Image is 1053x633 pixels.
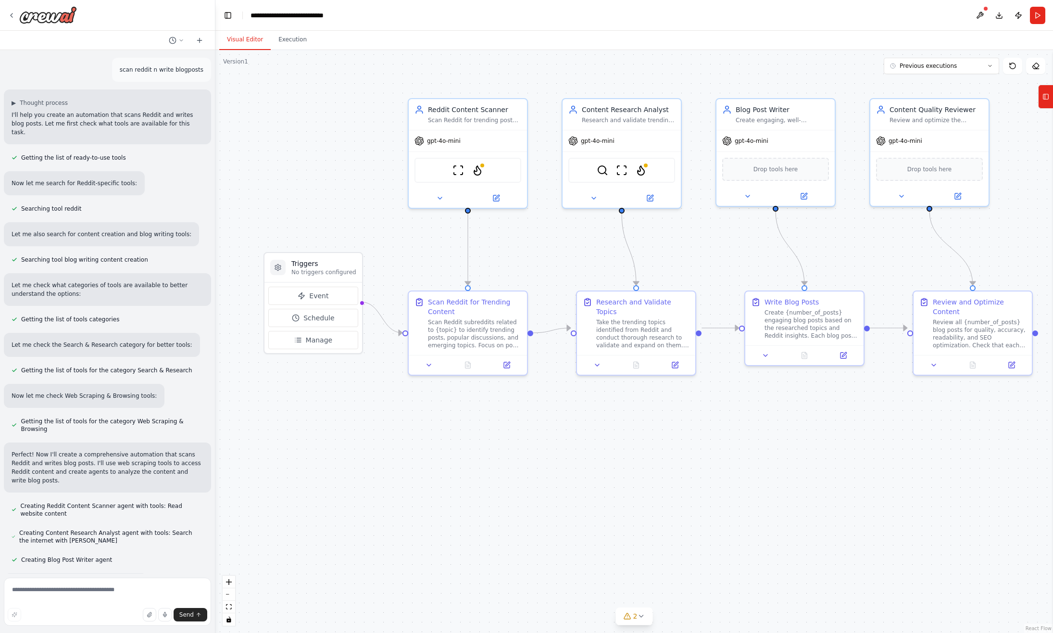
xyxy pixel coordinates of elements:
[192,35,207,46] button: Start a new chat
[490,359,523,371] button: Open in side panel
[635,165,647,176] img: FirecrawlSearchTool
[12,450,203,485] p: Perfect! Now I'll create a comprehensive automation that scans Reddit and writes blog posts. I'll...
[884,58,999,74] button: Previous executions
[306,335,333,345] span: Manage
[165,35,188,46] button: Switch to previous chat
[12,392,157,400] p: Now let me check Web Scraping & Browsing tools:
[427,137,461,145] span: gpt-4o-mini
[12,99,16,107] span: ▶
[869,98,990,207] div: Content Quality ReviewerReview and optimize the created blog posts for quality, accuracy, SEO, an...
[21,316,119,323] span: Getting the list of tools categories
[268,309,358,327] button: Schedule
[890,105,983,114] div: Content Quality Reviewer
[223,576,235,588] button: zoom in
[995,359,1028,371] button: Open in side panel
[658,359,691,371] button: Open in side panel
[736,105,829,114] div: Blog Post Writer
[533,323,570,338] g: Edge from 39b79e59-73a0-40d7-bd85-ec7ebe2329a4 to bebc1eaa-79ee-42d8-94f7-46f1c1abb6d6
[268,287,358,305] button: Event
[20,99,68,107] span: Thought process
[452,165,464,176] img: ScrapeWebsiteTool
[771,211,809,285] g: Edge from 2bb17fe1-b49b-4d1f-af58-842ed3b278ab to eb17e92a-84c6-46e1-980a-f64b6c94ff26
[428,116,521,124] div: Scan Reddit for trending posts and discussions in {topic} subreddits, extract valuable content, a...
[12,111,203,137] p: I'll help you create an automation that scans Reddit and writes blog posts. Let me first check wh...
[616,165,627,176] img: ScrapeWebsiteTool
[597,165,608,176] img: SerperDevTool
[596,297,689,316] div: Research and Validate Topics
[21,556,112,564] span: Creating Blog Post Writer agent
[12,179,137,188] p: Now let me search for Reddit-specific tools:
[21,154,126,162] span: Getting the list of ready-to-use tools
[616,359,657,371] button: No output available
[448,359,489,371] button: No output available
[263,252,363,354] div: TriggersNo triggers configuredEventScheduleManage
[179,611,194,619] span: Send
[633,611,638,621] span: 2
[596,318,689,349] div: Take the trending topics identified from Reddit and conduct thorough research to validate and exp...
[930,190,985,202] button: Open in side panel
[582,105,675,114] div: Content Research Analyst
[616,608,653,625] button: 2
[913,291,1033,376] div: Review and Optimize ContentReview all {number_of_posts} blog posts for quality, accuracy, readabi...
[303,313,334,323] span: Schedule
[1026,626,1052,631] a: React Flow attribution
[19,529,203,544] span: Creating Content Research Analyst agent with tools: Search the internet with [PERSON_NAME]
[469,192,523,204] button: Open in side panel
[268,331,358,349] button: Manage
[219,30,271,50] button: Visual Editor
[735,137,768,145] span: gpt-4o-mini
[408,98,528,209] div: Reddit Content ScannerScan Reddit for trending posts and discussions in {topic} subreddits, extra...
[21,418,203,433] span: Getting the list of tools for the category Web Scraping & Browsing
[12,281,203,298] p: Let me check what categories of tools are available to better understand the options:
[933,297,1026,316] div: Review and Optimize Content
[890,116,983,124] div: Review and optimize the created blog posts for quality, accuracy, SEO, and engagement. Ensure eac...
[221,9,235,22] button: Hide left sidebar
[765,309,858,340] div: Create {number_of_posts} engaging blog posts based on the researched topics and Reddit insights. ...
[143,608,156,621] button: Upload files
[21,205,81,213] span: Searching tool reddit
[174,608,207,621] button: Send
[291,268,356,276] p: No triggers configured
[408,291,528,376] div: Scan Reddit for Trending ContentScan Reddit subreddits related to {topic} to identify trending po...
[291,259,356,268] h3: Triggers
[361,297,402,338] g: Edge from triggers to 39b79e59-73a0-40d7-bd85-ec7ebe2329a4
[702,323,739,333] g: Edge from bebc1eaa-79ee-42d8-94f7-46f1c1abb6d6 to eb17e92a-84c6-46e1-980a-f64b6c94ff26
[463,213,473,285] g: Edge from 52af801c-5b1c-4285-8c08-9c1ab8fb61cb to 39b79e59-73a0-40d7-bd85-ec7ebe2329a4
[765,297,819,307] div: Write Blog Posts
[271,30,314,50] button: Execution
[21,367,192,374] span: Getting the list of tools for the category Search & Research
[907,165,952,174] span: Drop tools here
[223,58,248,65] div: Version 1
[953,359,993,371] button: No output available
[617,213,641,285] g: Edge from 3eeb32fb-251d-45f2-a8e4-6317e55f7ca6 to bebc1eaa-79ee-42d8-94f7-46f1c1abb6d6
[753,165,798,174] span: Drop tools here
[251,11,324,20] nav: breadcrumb
[8,608,21,621] button: Improve this prompt
[581,137,614,145] span: gpt-4o-mini
[223,601,235,613] button: fit view
[870,323,907,333] g: Edge from eb17e92a-84c6-46e1-980a-f64b6c94ff26 to e726a780-25c6-4c31-a0db-837872d3cf10
[12,230,191,239] p: Let me also search for content creation and blog writing tools:
[736,116,829,124] div: Create engaging, well-structured blog posts based on Reddit trends and research findings, ensurin...
[428,105,521,114] div: Reddit Content Scanner
[925,211,978,285] g: Edge from a1deef0e-c18e-4b05-8b53-e1919c2662e1 to e726a780-25c6-4c31-a0db-837872d3cf10
[19,6,77,24] img: Logo
[12,341,192,349] p: Let me check the Search & Research category for better tools:
[223,588,235,601] button: zoom out
[576,291,696,376] div: Research and Validate TopicsTake the trending topics identified from Reddit and conduct thorough ...
[472,165,483,176] img: FirecrawlScrapeWebsiteTool
[582,116,675,124] div: Research and validate trending topics discovered from Reddit, gather additional information from ...
[21,256,148,264] span: Searching tool blog writing content creation
[12,99,68,107] button: ▶Thought process
[158,608,172,621] button: Click to speak your automation idea
[933,318,1026,349] div: Review all {number_of_posts} blog posts for quality, accuracy, readability, and SEO optimization....
[309,291,328,301] span: Event
[623,192,677,204] button: Open in side panel
[223,613,235,626] button: toggle interactivity
[889,137,922,145] span: gpt-4o-mini
[20,502,203,518] span: Creating Reddit Content Scanner agent with tools: Read website content
[562,98,682,209] div: Content Research AnalystResearch and validate trending topics discovered from Reddit, gather addi...
[428,318,521,349] div: Scan Reddit subreddits related to {topic} to identify trending posts, popular discussions, and em...
[900,62,957,70] span: Previous executions
[744,291,865,366] div: Write Blog PostsCreate {number_of_posts} engaging blog posts based on the researched topics and R...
